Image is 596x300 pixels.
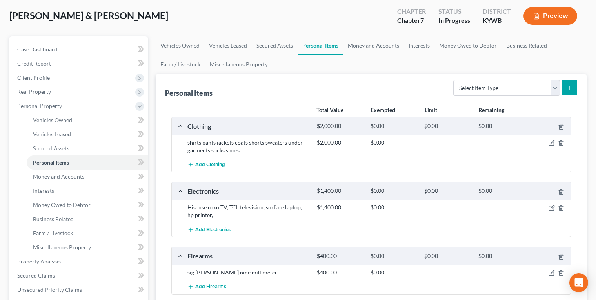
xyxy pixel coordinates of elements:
a: Miscellaneous Property [27,240,148,254]
a: Personal Items [298,36,343,55]
a: Personal Items [27,155,148,170]
a: Interests [404,36,434,55]
a: Case Dashboard [11,42,148,57]
span: Money and Accounts [33,173,84,180]
div: $0.00 [367,139,420,146]
div: Firearms [184,252,313,260]
span: Add Firearms [195,284,226,290]
strong: Remaining [478,106,504,113]
a: Business Related [27,212,148,226]
div: $0.00 [420,123,474,130]
a: Vehicles Leased [204,36,252,55]
span: Secured Claims [17,272,55,279]
a: Money Owed to Debtor [434,36,502,55]
a: Vehicles Owned [27,113,148,127]
a: Money Owed to Debtor [27,198,148,212]
button: Add Clothing [187,157,225,172]
button: Add Firearms [187,280,226,294]
strong: Total Value [316,106,343,113]
a: Money and Accounts [27,170,148,184]
span: Case Dashboard [17,46,57,53]
span: Credit Report [17,60,51,67]
div: $0.00 [367,203,420,211]
a: Secured Claims [11,269,148,283]
button: Preview [523,7,577,25]
a: Farm / Livestock [156,55,205,74]
a: Miscellaneous Property [205,55,273,74]
div: $0.00 [367,187,420,195]
div: Personal Items [165,88,213,98]
div: District [483,7,511,16]
a: Credit Report [11,57,148,71]
span: Vehicles Owned [33,117,72,123]
div: $400.00 [313,252,367,260]
div: $2,000.00 [313,139,367,146]
span: 7 [420,16,424,24]
span: [PERSON_NAME] & [PERSON_NAME] [9,10,168,21]
div: $2,000.00 [313,123,367,130]
div: $0.00 [474,123,528,130]
div: Clothing [184,122,313,130]
div: $0.00 [367,252,420,260]
span: Unsecured Priority Claims [17,286,82,293]
span: Property Analysis [17,258,61,265]
span: Client Profile [17,74,50,81]
div: Electronics [184,187,313,195]
div: KYWB [483,16,511,25]
strong: Limit [425,106,437,113]
span: Interests [33,187,54,194]
div: $1,400.00 [313,203,367,211]
div: $0.00 [420,187,474,195]
div: $0.00 [474,252,528,260]
a: Property Analysis [11,254,148,269]
div: Status [438,7,470,16]
a: Unsecured Priority Claims [11,283,148,297]
div: $0.00 [367,269,420,276]
span: Personal Property [17,102,62,109]
a: Money and Accounts [343,36,404,55]
span: Money Owed to Debtor [33,201,91,208]
div: In Progress [438,16,470,25]
span: Miscellaneous Property [33,244,91,251]
a: Interests [27,184,148,198]
div: $400.00 [313,269,367,276]
a: Secured Assets [252,36,298,55]
div: sig [PERSON_NAME] nine millimeter [184,269,313,276]
div: $1,400.00 [313,187,367,195]
div: Hisense roku TV, TCL television, surface laptop, hp printer, [184,203,313,219]
span: Vehicles Leased [33,131,71,137]
button: Add Electronics [187,222,231,237]
span: Business Related [33,216,74,222]
span: Add Clothing [195,162,225,168]
a: Business Related [502,36,552,55]
div: $0.00 [474,187,528,195]
span: Personal Items [33,159,69,166]
div: Open Intercom Messenger [569,273,588,292]
div: $0.00 [420,252,474,260]
a: Vehicles Leased [27,127,148,141]
div: Chapter [397,7,426,16]
span: Farm / Livestock [33,230,73,236]
a: Farm / Livestock [27,226,148,240]
div: Chapter [397,16,426,25]
a: Secured Assets [27,141,148,155]
a: Vehicles Owned [156,36,204,55]
strong: Exempted [371,106,395,113]
div: $0.00 [367,123,420,130]
div: shirts pants jackets coats shorts sweaters under garments socks shoes [184,139,313,154]
span: Real Property [17,88,51,95]
span: Secured Assets [33,145,69,152]
span: Add Electronics [195,227,231,233]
